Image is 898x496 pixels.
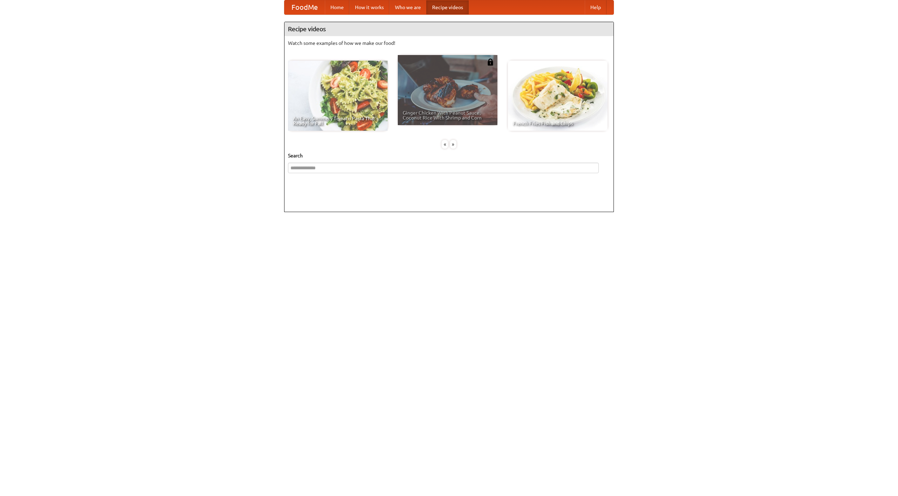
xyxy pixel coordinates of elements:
[325,0,349,14] a: Home
[284,22,614,36] h4: Recipe videos
[293,116,383,126] span: An Easy, Summery Tomato Pasta That's Ready for Fall
[442,140,448,149] div: «
[513,121,603,126] span: French Fries Fish and Chips
[284,0,325,14] a: FoodMe
[450,140,456,149] div: »
[288,152,610,159] h5: Search
[389,0,427,14] a: Who we are
[585,0,607,14] a: Help
[427,0,469,14] a: Recipe videos
[508,61,608,131] a: French Fries Fish and Chips
[288,61,388,131] a: An Easy, Summery Tomato Pasta That's Ready for Fall
[487,59,494,66] img: 483408.png
[288,40,610,47] p: Watch some examples of how we make our food!
[349,0,389,14] a: How it works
